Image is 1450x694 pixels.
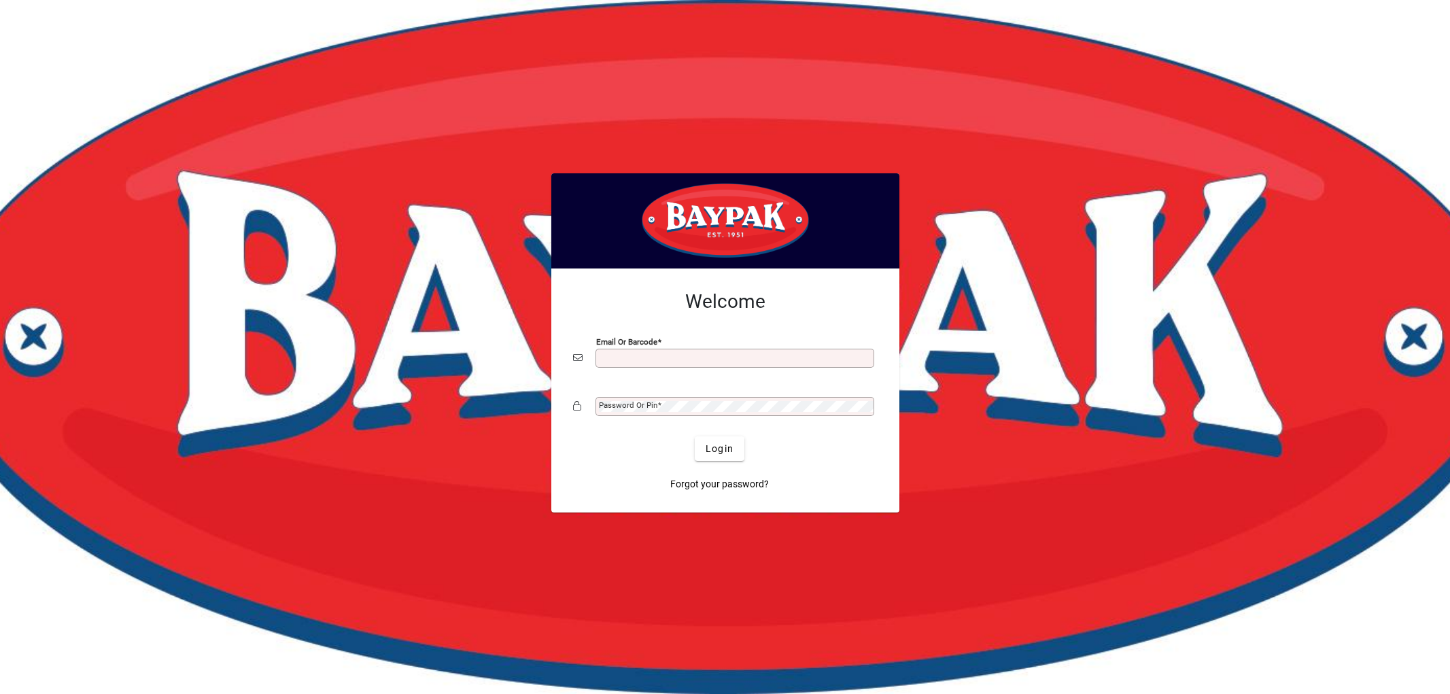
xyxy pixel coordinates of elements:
[665,472,774,496] a: Forgot your password?
[599,400,657,410] mat-label: Password or Pin
[706,442,733,456] span: Login
[670,477,769,491] span: Forgot your password?
[695,436,744,461] button: Login
[573,290,878,313] h2: Welcome
[596,337,657,347] mat-label: Email or Barcode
